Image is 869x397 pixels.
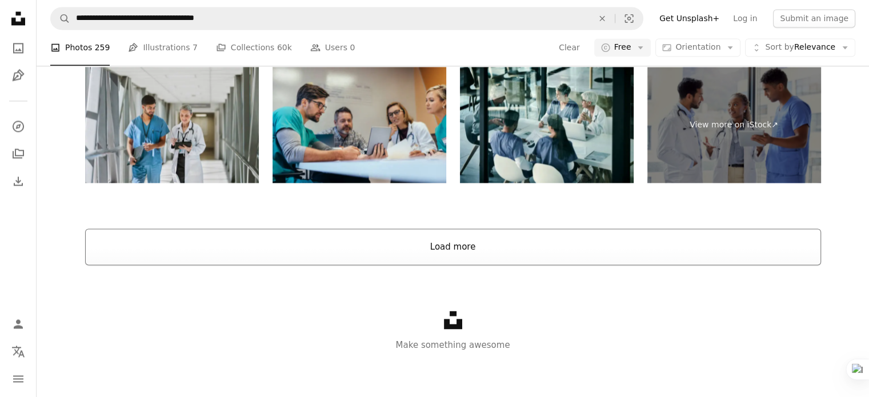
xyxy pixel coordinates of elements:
[675,43,720,52] span: Orientation
[7,340,30,363] button: Language
[773,9,855,27] button: Submit an image
[594,39,651,57] button: Free
[7,37,30,59] a: Photos
[7,170,30,193] a: Download History
[7,7,30,32] a: Home — Unsplash
[460,67,634,183] img: He always leads by example
[128,30,197,66] a: Illustrations 7
[193,42,198,54] span: 7
[765,42,835,54] span: Relevance
[51,7,70,29] button: Search Unsplash
[216,30,292,66] a: Collections 60k
[50,7,643,30] form: Find visuals sitewide
[85,228,821,265] button: Load more
[277,42,292,54] span: 60k
[7,115,30,138] a: Explore
[310,30,355,66] a: Users 0
[745,39,855,57] button: Sort byRelevance
[655,39,740,57] button: Orientation
[7,367,30,390] button: Menu
[7,142,30,165] a: Collections
[37,338,869,351] p: Make something awesome
[652,9,726,27] a: Get Unsplash+
[85,67,259,183] img: Female doctor discussing work with cheerful nurse at hospital corridor
[765,43,794,52] span: Sort by
[614,42,631,54] span: Free
[615,7,643,29] button: Visual search
[558,39,580,57] button: Clear
[7,64,30,87] a: Illustrations
[273,67,446,183] img: Medical staff having morning meeting in boardroom
[647,67,821,183] a: View more on iStock↗
[726,9,764,27] a: Log in
[7,312,30,335] a: Log in / Sign up
[350,42,355,54] span: 0
[590,7,615,29] button: Clear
